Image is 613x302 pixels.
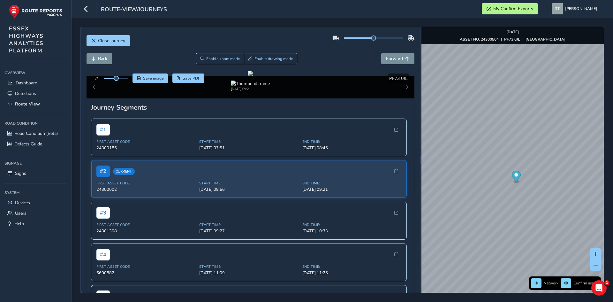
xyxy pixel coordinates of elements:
div: Map marker [512,171,520,184]
span: Start Time: [199,181,299,186]
span: [DATE] 08:56 [199,187,299,192]
span: First Asset Code: [96,264,196,269]
span: # 3 [96,207,110,219]
span: Save image [143,76,164,81]
strong: [GEOGRAPHIC_DATA] [526,37,565,42]
img: rr logo [9,4,62,19]
span: Enable zoom mode [206,56,240,61]
a: Dashboard [4,78,67,88]
span: route-view/journeys [101,5,167,14]
button: PDF [172,74,205,83]
span: [DATE] 08:45 [302,145,402,151]
span: First Asset Code: [96,139,196,144]
a: Help [4,219,67,229]
a: Road Condition (Beta) [4,128,67,139]
span: Signs [15,170,26,176]
button: Draw [244,53,297,64]
span: Defects Guide [14,141,42,147]
div: System [4,188,67,197]
span: 24300002 [96,187,196,192]
span: [PERSON_NAME] [565,3,597,14]
span: [DATE] 10:33 [302,228,402,234]
span: End Time: [302,222,402,227]
span: My Confirm Exports [493,6,533,12]
span: Devices [15,200,30,206]
iframe: Intercom live chat [591,280,607,296]
span: 1 [604,280,609,285]
span: # 5 [96,290,110,302]
span: Save PDF [183,76,200,81]
span: [DATE] 11:25 [302,270,402,276]
button: [PERSON_NAME] [552,3,599,14]
span: Users [15,210,26,216]
span: [DATE] 07:51 [199,145,299,151]
span: Start Time: [199,222,299,227]
span: Detections [15,90,36,97]
span: Start Time: [199,264,299,269]
span: Enable drawing mode [254,56,293,61]
div: Road Condition [4,119,67,128]
span: Current [113,168,135,175]
a: Detections [4,88,67,99]
span: Back [98,56,107,62]
span: Dashboard [16,80,37,86]
span: End Time: [302,181,402,186]
span: # 1 [96,124,110,136]
span: Start Time: [199,139,299,144]
span: Confirm assets [573,281,599,286]
span: Network [544,281,558,286]
button: Save [132,74,168,83]
button: Zoom [196,53,244,64]
img: Thumbnail frame [231,81,270,87]
button: Close journey [87,35,130,46]
span: Help [14,221,24,227]
div: Journey Segments [91,103,410,112]
div: | | [460,37,565,42]
span: 6600882 [96,270,196,276]
span: 24301308 [96,228,196,234]
span: Close journey [98,38,125,44]
div: Overview [4,68,67,78]
span: End Time: [302,139,402,144]
a: Route View [4,99,67,109]
span: # 4 [96,249,110,260]
strong: [DATE] [506,29,519,35]
button: Back [87,53,112,64]
span: [DATE] 09:21 [302,187,402,192]
button: My Confirm Exports [482,3,538,14]
div: [DATE] 09:21 [231,87,270,91]
a: Defects Guide [4,139,67,149]
span: Forward [386,56,403,62]
strong: PF73 0JL [504,37,520,42]
span: 24300185 [96,145,196,151]
span: End Time: [302,264,402,269]
span: Road Condition (Beta) [14,130,58,136]
span: [DATE] 11:09 [199,270,299,276]
button: Forward [381,53,414,64]
span: [DATE] 09:27 [199,228,299,234]
span: Route View [15,101,40,107]
a: Devices [4,197,67,208]
span: PF73 0JL [389,75,408,81]
span: First Asset Code: [96,181,196,186]
strong: ASSET NO. 24300504 [460,37,499,42]
div: Signage [4,159,67,168]
span: ESSEX HIGHWAYS ANALYTICS PLATFORM [9,25,44,54]
a: Users [4,208,67,219]
span: First Asset Code: [96,222,196,227]
a: Signs [4,168,67,179]
span: # 2 [96,166,110,177]
img: diamond-layout [552,3,563,14]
